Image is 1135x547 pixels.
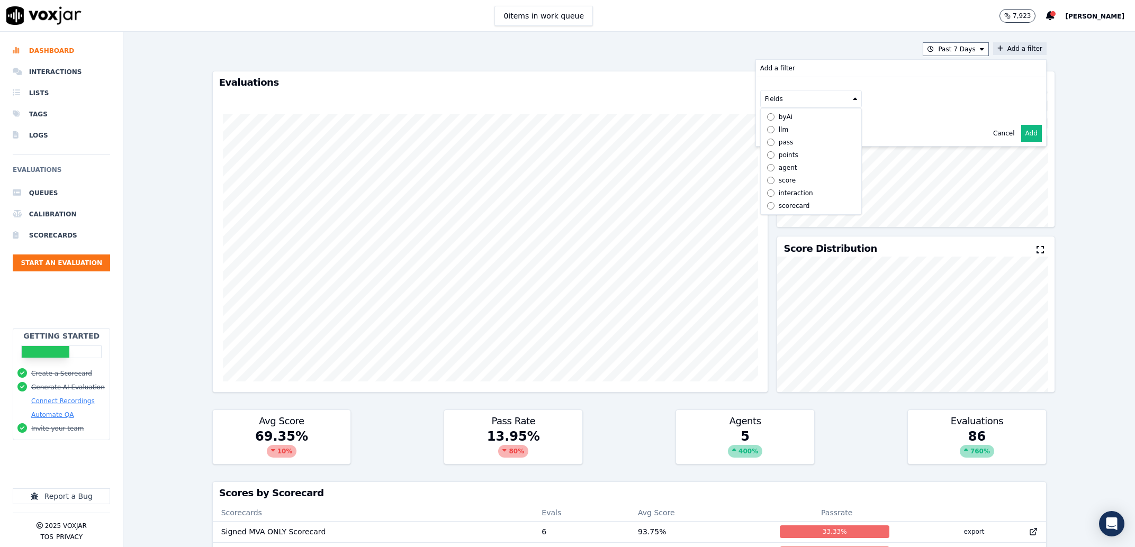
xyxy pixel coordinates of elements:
td: 93.75 % [629,521,771,542]
h3: Pass Rate [451,416,576,426]
h3: Score Distribution [783,244,877,253]
h2: Getting Started [23,331,100,341]
button: Past 7 Days [923,42,988,56]
button: 0items in work queue [494,6,593,26]
input: agent [767,164,774,171]
button: Cancel [993,129,1015,138]
button: export [956,523,993,540]
a: Tags [13,104,110,125]
th: Passrate [771,504,902,521]
h3: Avg Score [219,416,345,426]
button: Automate QA [31,411,74,419]
button: Add a filterAdd a filter Fields byAi llm pass points agent score interaction scorecard Cancel Add [993,42,1047,55]
a: Lists [13,83,110,104]
div: Open Intercom Messenger [1099,511,1124,536]
div: 13.95 % [444,428,582,464]
a: Scorecards [13,225,110,246]
input: scorecard [767,202,774,209]
button: [PERSON_NAME] [1065,10,1135,22]
input: pass [767,139,774,146]
button: Report a Bug [13,488,110,504]
button: Connect Recordings [31,397,95,405]
input: points [767,151,774,159]
h6: Evaluations [13,163,110,183]
div: 400 % [728,445,762,458]
span: [PERSON_NAME] [1065,13,1124,20]
button: Start an Evaluation [13,254,110,271]
p: 2025 Voxjar [45,522,87,530]
button: TOS [40,533,53,541]
div: agent [779,163,797,172]
div: 760 % [960,445,994,458]
button: Privacy [56,533,83,541]
div: 80 % [498,445,528,458]
a: Logs [13,125,110,146]
th: Avg Score [629,504,771,521]
input: byAi [767,113,774,121]
button: Invite your team [31,424,84,433]
div: points [779,151,798,159]
button: Create a Scorecard [31,369,92,378]
a: Interactions [13,61,110,83]
h3: Scores by Scorecard [219,488,1040,498]
input: score [767,177,774,184]
div: 10 % [267,445,297,458]
input: interaction [767,189,774,197]
h3: Evaluations [914,416,1040,426]
th: Scorecards [213,504,534,521]
div: 69.35 % [213,428,351,464]
button: Generate AI Evaluation [31,383,105,391]
p: 7,923 [1013,12,1031,20]
a: Queues [13,183,110,204]
div: 86 [908,428,1046,464]
button: 7,923 [999,9,1046,23]
h3: Agents [682,416,808,426]
div: 33.33 % [780,525,889,538]
img: voxjar logo [6,6,82,25]
div: interaction [779,189,813,197]
h3: Evaluations [219,78,762,87]
a: Dashboard [13,40,110,61]
button: 7,923 [999,9,1035,23]
p: Add a filter [760,64,795,72]
div: score [779,176,796,185]
div: pass [779,138,793,147]
div: scorecard [779,202,810,210]
div: llm [779,125,788,134]
td: Signed MVA ONLY Scorecard [213,521,534,542]
button: Add [1021,125,1042,142]
button: Fields [760,90,862,108]
th: Evals [533,504,629,521]
td: 6 [533,521,629,542]
div: 5 [676,428,814,464]
div: byAi [779,113,792,121]
a: Calibration [13,204,110,225]
input: llm [767,126,774,133]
